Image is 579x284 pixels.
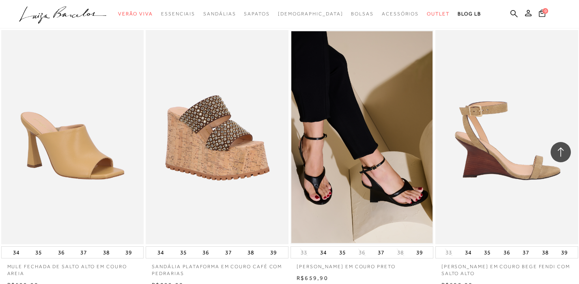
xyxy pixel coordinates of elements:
span: 0 [542,8,548,14]
span: Bolsas [351,11,374,17]
button: 38 [540,247,551,258]
span: Essenciais [161,11,195,17]
span: BLOG LB [458,11,481,17]
span: [DEMOGRAPHIC_DATA] [278,11,343,17]
button: 35 [178,247,189,258]
a: MULE FECHADA DE SALTO ALTO EM COURO AREIA [1,258,144,277]
span: Outlet [427,11,450,17]
button: 33 [298,249,310,256]
button: 34 [11,247,22,258]
a: SANDÁLIA PLATAFORMA EM COURO CAFÉ COM PEDRARIAS SANDÁLIA PLATAFORMA EM COURO CAFÉ COM PEDRARIAS [146,31,288,243]
button: 36 [200,247,211,258]
a: categoryNavScreenReaderText [118,6,153,22]
a: categoryNavScreenReaderText [427,6,450,22]
button: 38 [245,247,256,258]
button: 34 [318,247,329,258]
button: 36 [56,247,67,258]
button: 37 [375,247,387,258]
button: 38 [395,249,406,256]
button: 39 [414,247,425,258]
span: Sandálias [203,11,236,17]
a: noSubCategoriesText [278,6,343,22]
button: 37 [78,247,89,258]
button: 34 [155,247,166,258]
a: SANDÁLIA ANABELA EM COURO BEGE FENDI COM SALTO ALTO [436,31,577,243]
img: SANDÁLIA ANABELA DE DEDO EM COURO PRETO [291,31,433,243]
span: Sapatos [244,11,269,17]
button: 35 [337,247,348,258]
span: Verão Viva [118,11,153,17]
span: R$659,90 [297,275,328,281]
button: 39 [559,247,570,258]
a: categoryNavScreenReaderText [244,6,269,22]
button: 0 [536,9,548,20]
a: [PERSON_NAME] EM COURO PRETO [291,258,433,270]
a: SANDÁLIA ANABELA DE DEDO EM COURO PRETO SANDÁLIA ANABELA DE DEDO EM COURO PRETO [291,31,433,243]
button: 39 [123,247,134,258]
a: SANDÁLIA PLATAFORMA EM COURO CAFÉ COM PEDRARIAS [146,258,288,277]
button: 35 [33,247,44,258]
img: SANDÁLIA ANABELA EM COURO BEGE FENDI COM SALTO ALTO [436,30,578,244]
img: MULE FECHADA DE SALTO ALTO EM COURO AREIA [2,31,143,243]
button: 36 [501,247,512,258]
button: 33 [443,249,454,256]
button: 36 [356,249,368,256]
a: categoryNavScreenReaderText [382,6,419,22]
button: 35 [482,247,493,258]
a: categoryNavScreenReaderText [161,6,195,22]
a: [PERSON_NAME] EM COURO BEGE FENDI COM SALTO ALTO [435,258,578,277]
button: 39 [268,247,279,258]
button: 34 [463,247,474,258]
button: 38 [101,247,112,258]
a: BLOG LB [458,6,481,22]
button: 37 [223,247,234,258]
a: categoryNavScreenReaderText [351,6,374,22]
button: 37 [520,247,532,258]
img: SANDÁLIA PLATAFORMA EM COURO CAFÉ COM PEDRARIAS [146,31,288,243]
a: MULE FECHADA DE SALTO ALTO EM COURO AREIA MULE FECHADA DE SALTO ALTO EM COURO AREIA [2,31,143,243]
a: categoryNavScreenReaderText [203,6,236,22]
span: Acessórios [382,11,419,17]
